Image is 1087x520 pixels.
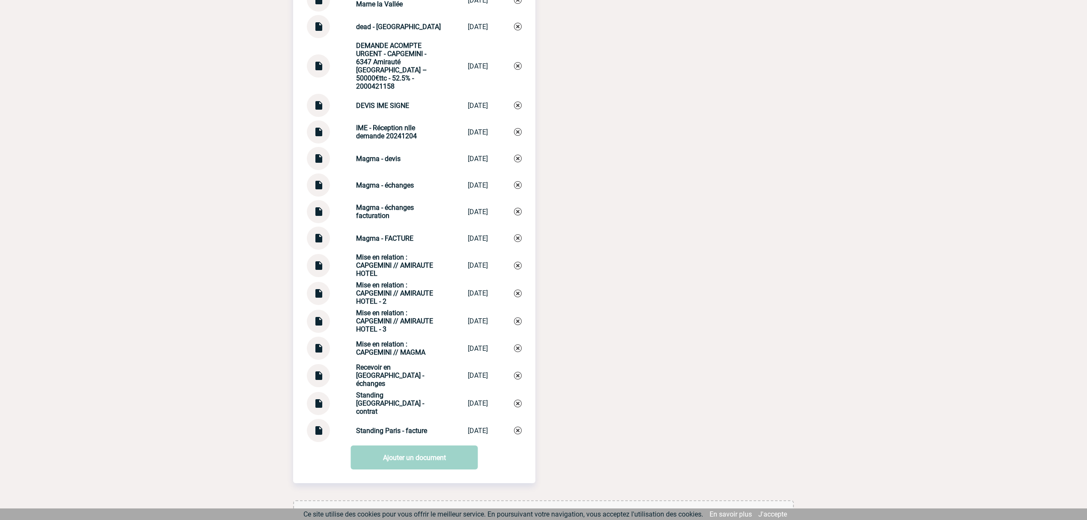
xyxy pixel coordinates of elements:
img: Supprimer [514,400,522,407]
strong: Recevoir en [GEOGRAPHIC_DATA] - échanges [356,363,424,388]
div: [DATE] [468,181,488,189]
img: Supprimer [514,427,522,434]
div: [DATE] [468,399,488,407]
strong: IME - Réception nlle demande 20241204 [356,124,417,140]
img: Supprimer [514,290,522,297]
div: [DATE] [468,261,488,269]
img: Supprimer [514,102,522,109]
strong: Mise en relation : CAPGEMINI // MAGMA [356,340,425,356]
img: Supprimer [514,317,522,325]
div: [DATE] [468,289,488,297]
div: [DATE] [468,371,488,380]
strong: Mise en relation : CAPGEMINI // AMIRAUTE HOTEL [356,253,433,278]
img: Supprimer [514,155,522,162]
img: Supprimer [514,262,522,269]
strong: Magma - échanges [356,181,414,189]
div: [DATE] [468,234,488,242]
img: Supprimer [514,208,522,215]
div: [DATE] [468,128,488,136]
strong: Mise en relation : CAPGEMINI // AMIRAUTE HOTEL - 2 [356,281,433,305]
span: Ce site utilise des cookies pour vous offrir le meilleur service. En poursuivant votre navigation... [303,510,703,518]
div: [DATE] [468,23,488,31]
img: Supprimer [514,23,522,30]
img: Supprimer [514,181,522,189]
div: [DATE] [468,208,488,216]
div: [DATE] [468,155,488,163]
strong: Magma - devis [356,155,401,163]
img: Supprimer [514,128,522,136]
strong: dead - [GEOGRAPHIC_DATA] [356,23,441,31]
a: J'accepte [758,510,787,518]
img: Supprimer [514,372,522,380]
strong: Magma - FACTURE [356,234,413,242]
img: Supprimer [514,62,522,70]
img: Supprimer [514,344,522,352]
div: [DATE] [468,102,488,110]
a: Ajouter un document [351,445,478,469]
strong: DEMANDE ACOMPTE URGENT - CAPGEMINI - 6347 Amirauté [GEOGRAPHIC_DATA] – 50000€ttc - 52.5% - 200042... [356,42,427,90]
div: [DATE] [468,62,488,70]
strong: Magma - échanges facturation [356,203,414,220]
div: [DATE] [468,427,488,435]
img: Supprimer [514,234,522,242]
a: En savoir plus [710,510,752,518]
div: [DATE] [468,317,488,325]
div: [DATE] [468,344,488,353]
strong: Standing Paris - facture [356,427,427,435]
strong: DEVIS IME SIGNE [356,102,409,110]
strong: Mise en relation : CAPGEMINI // AMIRAUTE HOTEL - 3 [356,309,433,333]
strong: Standing [GEOGRAPHIC_DATA] - contrat [356,391,424,415]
